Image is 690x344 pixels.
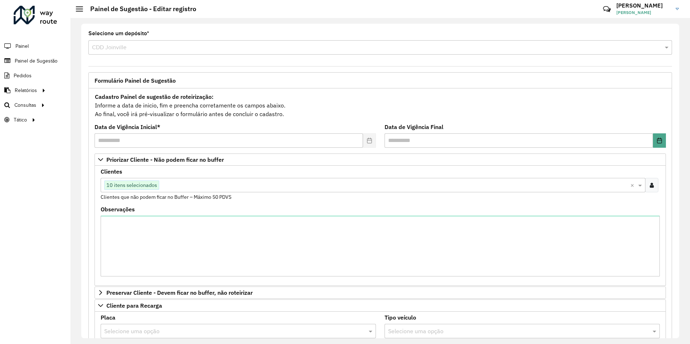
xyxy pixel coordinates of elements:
[95,153,666,166] a: Priorizar Cliente - Não podem ficar no buffer
[101,167,122,176] label: Clientes
[385,313,416,322] label: Tipo veículo
[15,57,57,65] span: Painel de Sugestão
[106,303,162,308] span: Cliente para Recarga
[14,72,32,79] span: Pedidos
[95,299,666,312] a: Cliente para Recarga
[95,166,666,286] div: Priorizar Cliente - Não podem ficar no buffer
[95,123,160,131] label: Data de Vigência Inicial
[95,286,666,299] a: Preservar Cliente - Devem ficar no buffer, não roteirizar
[106,157,224,162] span: Priorizar Cliente - Não podem ficar no buffer
[101,194,231,200] small: Clientes que não podem ficar no Buffer – Máximo 50 PDVS
[616,9,670,16] span: [PERSON_NAME]
[616,2,670,9] h3: [PERSON_NAME]
[14,116,27,124] span: Tático
[385,123,443,131] label: Data de Vigência Final
[599,1,615,17] a: Contato Rápido
[653,133,666,148] button: Choose Date
[106,290,253,295] span: Preservar Cliente - Devem ficar no buffer, não roteirizar
[95,78,176,83] span: Formulário Painel de Sugestão
[101,205,135,214] label: Observações
[15,42,29,50] span: Painel
[630,181,636,189] span: Clear all
[101,313,115,322] label: Placa
[14,101,36,109] span: Consultas
[15,87,37,94] span: Relatórios
[105,181,159,189] span: 10 itens selecionados
[95,92,666,119] div: Informe a data de inicio, fim e preencha corretamente os campos abaixo. Ao final, você irá pré-vi...
[83,5,196,13] h2: Painel de Sugestão - Editar registro
[88,29,149,38] label: Selecione um depósito
[95,93,213,100] strong: Cadastro Painel de sugestão de roteirização:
